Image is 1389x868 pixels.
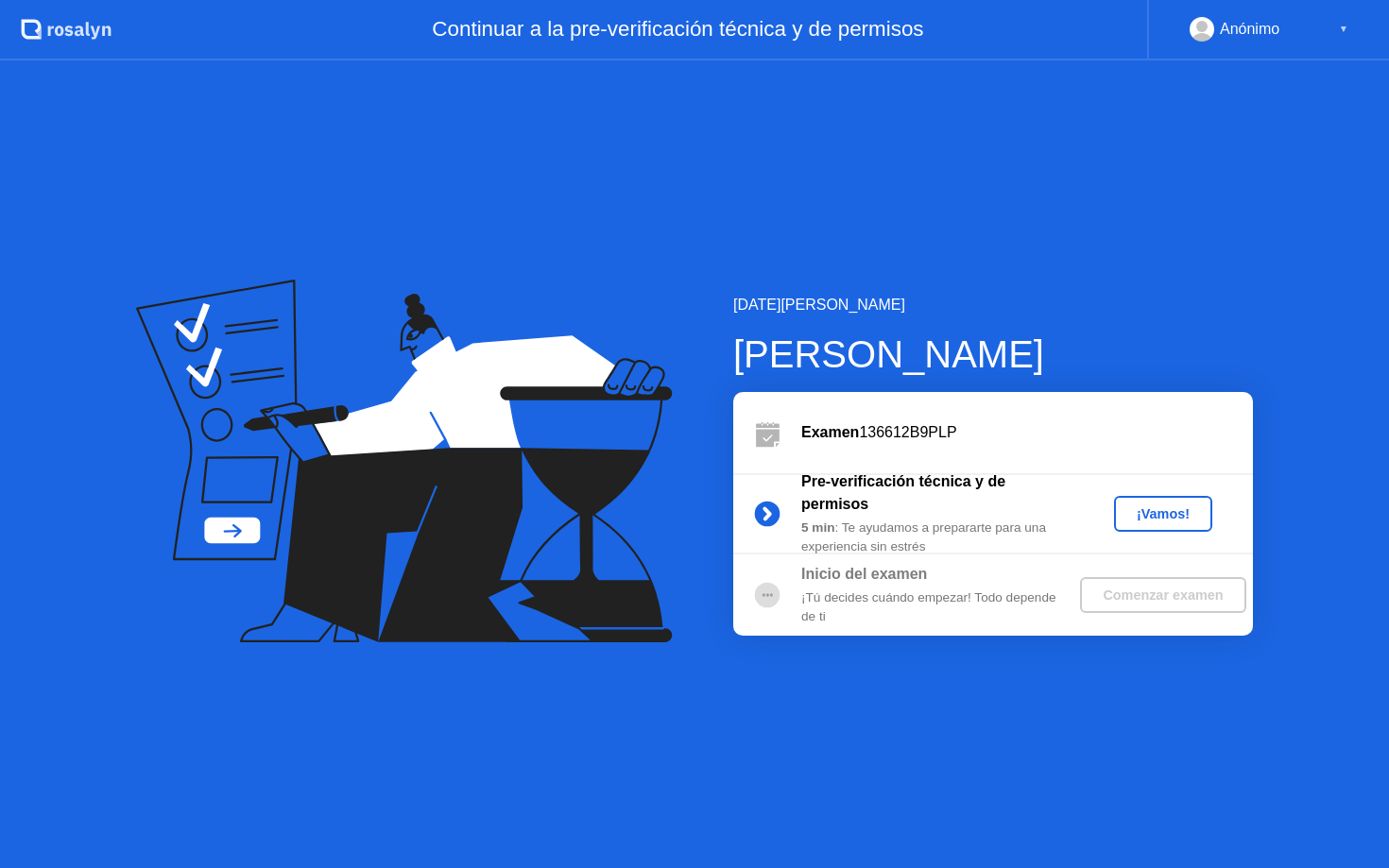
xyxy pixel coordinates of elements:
[801,566,927,582] b: Inicio del examen
[1114,496,1212,532] button: ¡Vamos!
[1080,577,1245,613] button: Comenzar examen
[801,421,1253,444] div: 136612B9PLP
[801,473,1005,512] b: Pre-verificación técnica y de permisos
[1220,17,1279,42] div: Anónimo
[801,588,1073,627] div: ¡Tú decides cuándo empezar! Todo depende de ti
[1122,506,1205,521] div: ¡Vamos!
[1088,587,1238,603] div: Comenzar examen
[733,326,1253,383] div: [PERSON_NAME]
[801,520,835,535] b: 5 min
[1339,17,1348,42] div: ▼
[801,519,1073,557] div: : Te ayudamos a prepararte para una experiencia sin estrés
[733,294,1253,316] div: [DATE][PERSON_NAME]
[801,424,859,440] b: Examen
